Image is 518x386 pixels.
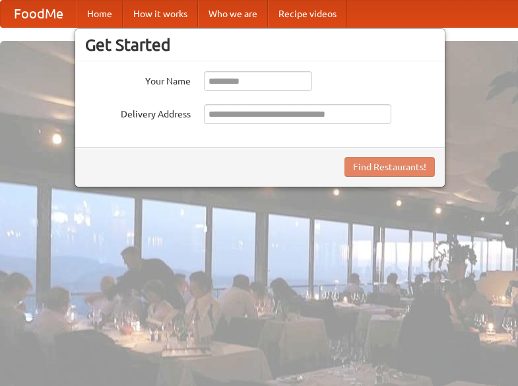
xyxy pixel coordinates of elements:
[77,1,123,27] a: Home
[85,35,435,55] h3: Get Started
[268,1,347,27] a: Recipe videos
[344,157,435,177] button: Find Restaurants!
[1,1,77,27] a: FoodMe
[198,1,268,27] a: Who we are
[123,1,198,27] a: How it works
[85,71,191,88] label: Your Name
[85,104,191,121] label: Delivery Address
